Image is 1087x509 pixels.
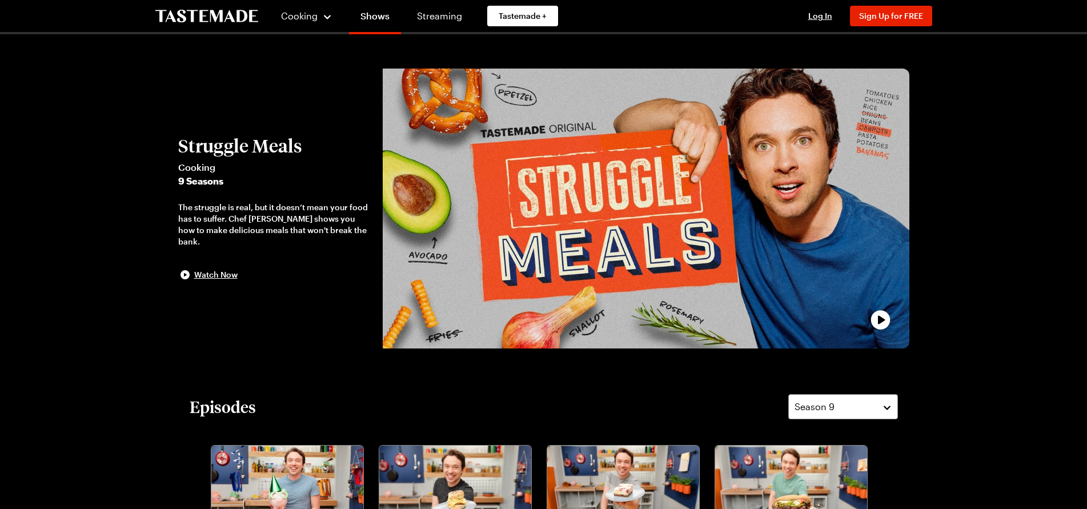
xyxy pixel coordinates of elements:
[788,394,898,419] button: Season 9
[281,10,318,21] span: Cooking
[178,202,371,247] div: The struggle is real, but it doesn’t mean your food has to suffer. Chef [PERSON_NAME] shows you h...
[795,400,835,414] span: Season 9
[859,11,923,21] span: Sign Up for FREE
[178,135,371,282] button: Struggle MealsCooking9 SeasonsThe struggle is real, but it doesn’t mean your food has to suffer. ...
[194,269,238,280] span: Watch Now
[155,10,258,23] a: To Tastemade Home Page
[487,6,558,26] a: Tastemade +
[808,11,832,21] span: Log In
[178,135,371,156] h2: Struggle Meals
[178,161,371,174] span: Cooking
[190,396,256,417] h2: Episodes
[850,6,932,26] button: Sign Up for FREE
[383,69,909,348] button: play trailer
[499,10,547,22] span: Tastemade +
[349,2,401,34] a: Shows
[178,174,371,188] span: 9 Seasons
[383,69,909,348] img: Struggle Meals
[281,2,333,30] button: Cooking
[797,10,843,22] button: Log In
